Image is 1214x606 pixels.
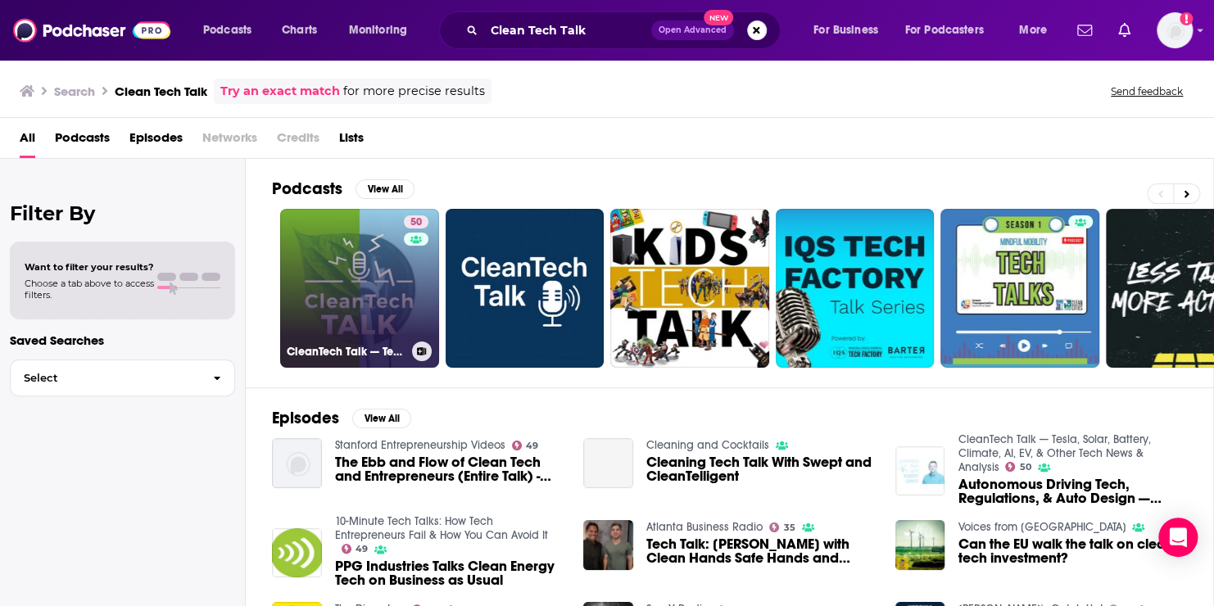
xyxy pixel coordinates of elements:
[282,19,317,42] span: Charts
[272,179,342,199] h2: Podcasts
[335,455,564,483] span: The Ebb and Flow of Clean Tech and Entrepreneurs (Entire Talk) - [PERSON_NAME] (Miox)
[356,545,368,553] span: 49
[769,522,795,532] a: 35
[1071,16,1098,44] a: Show notifications dropdown
[10,360,235,396] button: Select
[287,345,405,359] h3: CleanTech Talk — Tesla, Solar, Battery, Climate, AI, EV, & Other Tech News & Analysis
[813,19,878,42] span: For Business
[1106,84,1188,98] button: Send feedback
[455,11,796,49] div: Search podcasts, credits, & more...
[335,455,564,483] a: The Ebb and Flow of Clean Tech and Entrepreneurs (Entire Talk) - Carlos Perea (Miox)
[404,215,428,228] a: 50
[10,201,235,225] h2: Filter By
[958,537,1187,565] a: Can the EU walk the talk on clean tech investment?
[280,209,439,368] a: 50CleanTech Talk — Tesla, Solar, Battery, Climate, AI, EV, & Other Tech News & Analysis
[192,17,273,43] button: open menu
[1019,19,1047,42] span: More
[651,20,734,40] button: Open AdvancedNew
[349,19,407,42] span: Monitoring
[583,438,633,488] a: Cleaning Tech Talk With Swept and CleanTelligent
[10,332,235,348] p: Saved Searches
[335,559,564,587] a: PPG Industries Talks Clean Energy Tech on Business as Usual
[484,17,651,43] input: Search podcasts, credits, & more...
[1020,464,1031,471] span: 50
[1157,12,1193,48] button: Show profile menu
[277,124,319,158] span: Credits
[958,477,1187,505] span: Autonomous Driving Tech, Regulations, & Auto Design — CleanTech Talk with [PERSON_NAME]'s [PERSON...
[25,278,154,301] span: Choose a tab above to access filters.
[646,537,876,565] span: Tech Talk: [PERSON_NAME] with Clean Hands Safe Hands and [PERSON_NAME] with RCE
[356,179,414,199] button: View All
[646,537,876,565] a: Tech Talk: Chris Hermann with Clean Hands Safe Hands and Atandra Burman with RCE
[343,82,485,101] span: for more precise results
[802,17,899,43] button: open menu
[958,520,1126,534] a: Voices from Brussels
[271,17,327,43] a: Charts
[784,524,795,531] span: 35
[55,124,110,158] a: Podcasts
[11,373,200,383] span: Select
[272,408,411,428] a: EpisodesView All
[905,19,984,42] span: For Podcasters
[583,520,633,570] img: Tech Talk: Chris Hermann with Clean Hands Safe Hands and Atandra Burman with RCE
[1157,12,1193,48] span: Logged in as roneledotsonRAD
[20,124,35,158] a: All
[335,514,548,542] a: 10-Minute Tech Talks: How Tech Entrepreneurs Fail & How You Can Avoid It
[659,26,727,34] span: Open Advanced
[337,17,428,43] button: open menu
[1005,462,1031,472] a: 50
[1158,518,1198,557] div: Open Intercom Messenger
[13,15,170,46] img: Podchaser - Follow, Share and Rate Podcasts
[895,17,1008,43] button: open menu
[1157,12,1193,48] img: User Profile
[958,477,1187,505] a: Autonomous Driving Tech, Regulations, & Auto Design — CleanTech Talk with Cruise's Robert Grant
[958,432,1150,474] a: CleanTech Talk — Tesla, Solar, Battery, Climate, AI, EV, & Other Tech News & Analysis
[202,124,257,158] span: Networks
[512,441,539,450] a: 49
[342,544,369,554] a: 49
[272,179,414,199] a: PodcastsView All
[339,124,364,158] a: Lists
[352,409,411,428] button: View All
[203,19,251,42] span: Podcasts
[25,261,154,273] span: Want to filter your results?
[1180,12,1193,25] svg: Add a profile image
[895,446,945,496] img: Autonomous Driving Tech, Regulations, & Auto Design — CleanTech Talk with Cruise's Robert Grant
[272,408,339,428] h2: Episodes
[704,10,733,25] span: New
[272,528,322,578] img: PPG Industries Talks Clean Energy Tech on Business as Usual
[54,84,95,99] h3: Search
[646,438,769,452] a: Cleaning and Cocktails
[272,438,322,488] img: The Ebb and Flow of Clean Tech and Entrepreneurs (Entire Talk) - Carlos Perea (Miox)
[895,520,945,570] img: Can the EU walk the talk on clean tech investment?
[335,438,505,452] a: Stanford Entrepreneurship Videos
[526,442,538,450] span: 49
[1112,16,1137,44] a: Show notifications dropdown
[646,520,763,534] a: Atlanta Business Radio
[410,215,422,231] span: 50
[220,82,340,101] a: Try an exact match
[115,84,207,99] h3: Clean Tech Talk
[646,455,876,483] a: Cleaning Tech Talk With Swept and CleanTelligent
[129,124,183,158] a: Episodes
[1008,17,1067,43] button: open menu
